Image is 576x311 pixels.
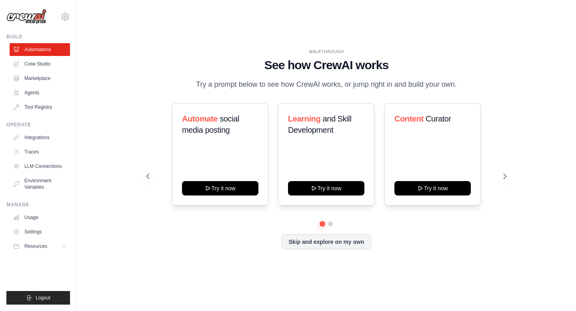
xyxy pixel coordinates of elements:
[10,174,70,193] a: Environment Variables
[36,295,50,301] span: Logout
[10,86,70,99] a: Agents
[10,146,70,158] a: Traces
[6,9,46,24] img: Logo
[182,114,218,123] span: Automate
[192,79,461,90] p: Try a prompt below to see how CrewAI works, or jump right in and build your own.
[282,234,371,249] button: Skip and explore on my own
[288,181,364,195] button: Try it now
[288,114,320,123] span: Learning
[6,122,70,128] div: Operate
[10,101,70,114] a: Tool Registry
[10,240,70,253] button: Resources
[394,181,471,195] button: Try it now
[10,43,70,56] a: Automations
[24,243,47,249] span: Resources
[6,291,70,305] button: Logout
[146,49,506,55] div: WALKTHROUGH
[394,114,424,123] span: Content
[6,201,70,208] div: Manage
[10,131,70,144] a: Integrations
[10,72,70,85] a: Marketplace
[6,34,70,40] div: Build
[10,160,70,173] a: LLM Connections
[182,181,258,195] button: Try it now
[146,58,506,72] h1: See how CrewAI works
[10,225,70,238] a: Settings
[425,114,451,123] span: Curator
[10,211,70,224] a: Usage
[10,58,70,70] a: Crew Studio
